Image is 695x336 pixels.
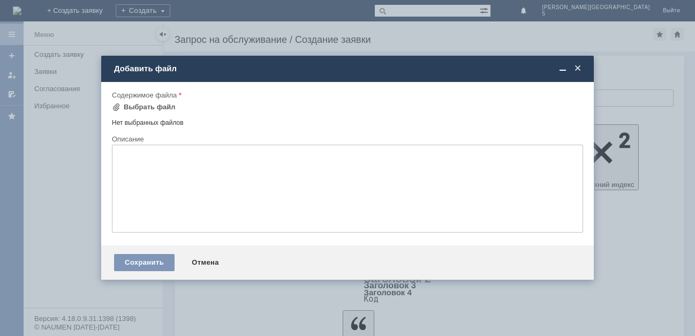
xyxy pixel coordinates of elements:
div: Выбрать файл [124,103,176,111]
div: Добавить файл [114,64,583,73]
span: Закрыть [572,64,583,73]
div: Описание [112,136,581,143]
span: Свернуть (Ctrl + M) [557,64,568,73]
div: прошу удалить отл чек [4,4,156,13]
div: Содержимое файла [112,92,581,99]
div: Нет выбранных файлов [112,115,583,127]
